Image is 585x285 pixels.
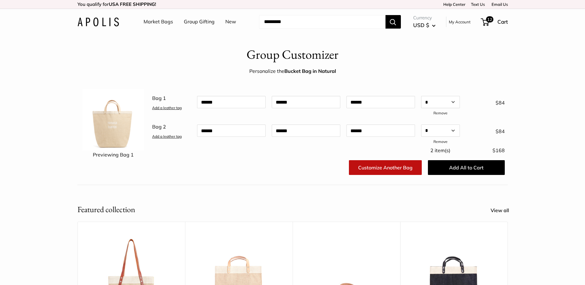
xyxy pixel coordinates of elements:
a: Customize Another Bag [349,160,422,175]
button: Add All to Cart [428,160,505,175]
div: Bag 1 [149,91,194,112]
a: My Account [449,18,471,26]
span: Cart [497,18,508,25]
a: Market Bags [144,17,173,26]
strong: USA FREE SHIPPING! [109,1,156,7]
a: Text Us [471,2,485,7]
button: USD $ [413,20,436,30]
a: Remove [433,111,448,115]
div: Personalize the [249,67,336,76]
a: Group Gifting [184,17,215,26]
div: $84 [463,125,508,136]
span: Currency [413,14,436,22]
h1: Group Customizer [247,46,338,64]
div: Bag 2 [149,120,194,141]
strong: Bucket Bag in Natural [284,68,336,74]
button: Search [385,15,401,29]
a: New [225,17,236,26]
span: $168 [492,147,505,153]
span: 2 item(s) [430,147,450,153]
input: Search... [259,15,385,29]
img: Apolis [77,18,119,26]
a: Help Center [441,2,465,7]
a: View all [491,206,516,215]
a: 12 Cart [481,17,508,27]
img: Farm-To-Table-4951_0f2d6a1c-8688-45bc-bf27-be0847dd38e3.jpg [82,89,144,150]
div: $84 [463,96,508,108]
span: USD $ [413,22,429,28]
a: Email Us [489,2,508,7]
span: 12 [486,16,493,22]
a: Remove [433,139,448,144]
a: Add a leather tag [152,134,182,139]
h2: Featured collection [77,204,135,216]
a: Add a leather tag [152,105,182,110]
span: Previewing Bag 1 [93,152,134,158]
